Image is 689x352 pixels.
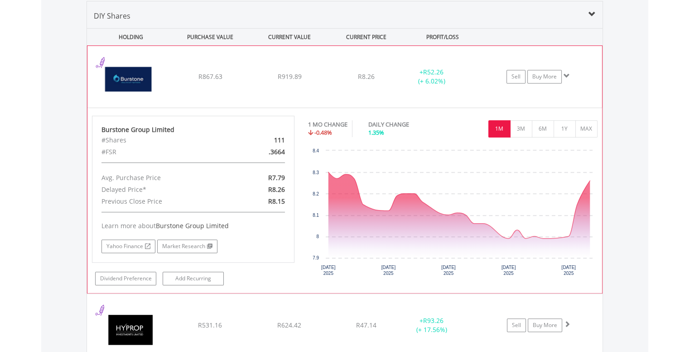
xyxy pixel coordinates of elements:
[157,240,217,253] a: Market Research
[527,70,562,83] a: Buy More
[528,318,562,332] a: Buy More
[561,265,576,276] text: [DATE] 2025
[308,146,597,282] svg: Interactive chart
[501,265,516,276] text: [DATE] 2025
[313,191,319,196] text: 8.2
[488,120,511,137] button: 1M
[313,170,319,175] text: 8.3
[313,255,319,260] text: 7.9
[314,128,332,137] span: -0.48%
[313,213,319,218] text: 8.1
[87,29,170,45] div: HOLDING
[156,221,229,230] span: Burstone Group Limited
[101,221,285,230] div: Learn more about
[404,29,482,45] div: PROFIT/LOSS
[423,316,443,325] span: R93.26
[397,68,465,86] div: + (+ 6.02%)
[441,265,456,276] text: [DATE] 2025
[95,172,226,184] div: Avg. Purchase Price
[226,134,292,146] div: 111
[198,72,222,81] span: R867.63
[321,265,336,276] text: [DATE] 2025
[198,321,222,329] span: R531.16
[330,29,402,45] div: CURRENT PRICE
[532,120,554,137] button: 6M
[172,29,249,45] div: PURCHASE VALUE
[101,125,285,134] div: Burstone Group Limited
[510,120,532,137] button: 3M
[268,173,285,182] span: R7.79
[358,72,375,81] span: R8.26
[368,120,441,129] div: DAILY CHANGE
[368,128,384,137] span: 1.35%
[398,316,466,334] div: + (+ 17.56%)
[381,265,396,276] text: [DATE] 2025
[163,272,224,285] a: Add Recurring
[356,321,376,329] span: R47.14
[95,134,226,146] div: #Shares
[268,185,285,194] span: R8.26
[277,72,301,81] span: R919.89
[95,146,226,158] div: #FSR
[308,120,347,129] div: 1 MO CHANGE
[95,196,226,207] div: Previous Close Price
[95,184,226,196] div: Delayed Price*
[423,68,443,76] span: R52.26
[313,148,319,153] text: 8.4
[268,197,285,205] span: R8.15
[94,11,130,21] span: DIY Shares
[277,321,301,329] span: R624.42
[92,57,170,105] img: EQU.ZA.BTN.png
[251,29,328,45] div: CURRENT VALUE
[316,234,319,239] text: 8
[226,146,292,158] div: .3664
[308,146,597,282] div: Chart. Highcharts interactive chart.
[507,318,526,332] a: Sell
[506,70,525,83] a: Sell
[101,240,155,253] a: Yahoo Finance
[575,120,597,137] button: MAX
[95,272,156,285] a: Dividend Preference
[554,120,576,137] button: 1Y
